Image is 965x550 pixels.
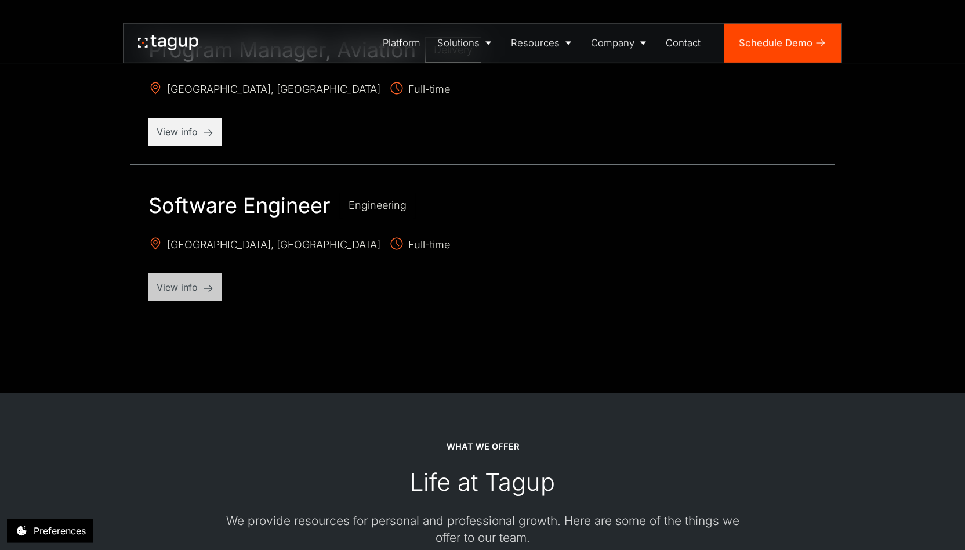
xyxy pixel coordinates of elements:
[390,237,450,255] span: Full-time
[511,36,560,50] div: Resources
[375,24,429,63] a: Platform
[410,468,555,498] div: Life at Tagup
[349,199,407,211] span: Engineering
[591,36,634,50] div: Company
[724,24,841,63] a: Schedule Demo
[217,512,748,546] div: We provide resources for personal and professional growth. Here are some of the things we offer t...
[148,237,380,255] span: [GEOGRAPHIC_DATA], [GEOGRAPHIC_DATA]
[148,81,380,99] span: [GEOGRAPHIC_DATA], [GEOGRAPHIC_DATA]
[383,36,420,50] div: Platform
[666,36,701,50] div: Contact
[157,125,214,139] p: View info
[583,24,658,63] a: Company
[390,81,450,99] span: Full-time
[34,524,86,538] div: Preferences
[157,280,214,294] p: View info
[447,441,519,453] div: WHAT WE OFFER
[503,24,583,63] a: Resources
[658,24,709,63] a: Contact
[739,36,812,50] div: Schedule Demo
[437,36,480,50] div: Solutions
[148,193,331,218] h2: Software Engineer
[429,24,503,63] a: Solutions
